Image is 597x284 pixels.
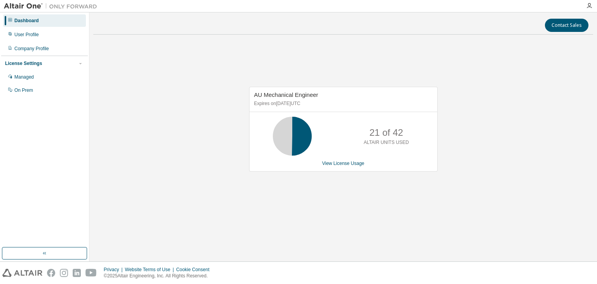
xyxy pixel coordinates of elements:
div: Company Profile [14,46,49,52]
img: altair_logo.svg [2,269,42,277]
img: youtube.svg [86,269,97,277]
div: Managed [14,74,34,80]
span: AU Mechanical Engineer [254,91,318,98]
div: On Prem [14,87,33,93]
p: ALTAIR UNITS USED [364,139,409,146]
img: linkedin.svg [73,269,81,277]
img: instagram.svg [60,269,68,277]
p: Expires on [DATE] UTC [254,100,431,107]
img: facebook.svg [47,269,55,277]
a: View License Usage [322,161,365,166]
div: License Settings [5,60,42,67]
p: © 2025 Altair Engineering, Inc. All Rights Reserved. [104,273,214,279]
div: Website Terms of Use [125,266,176,273]
p: 21 of 42 [369,126,403,139]
div: Cookie Consent [176,266,214,273]
div: User Profile [14,32,39,38]
div: Dashboard [14,18,39,24]
button: Contact Sales [545,19,588,32]
img: Altair One [4,2,101,10]
div: Privacy [104,266,125,273]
